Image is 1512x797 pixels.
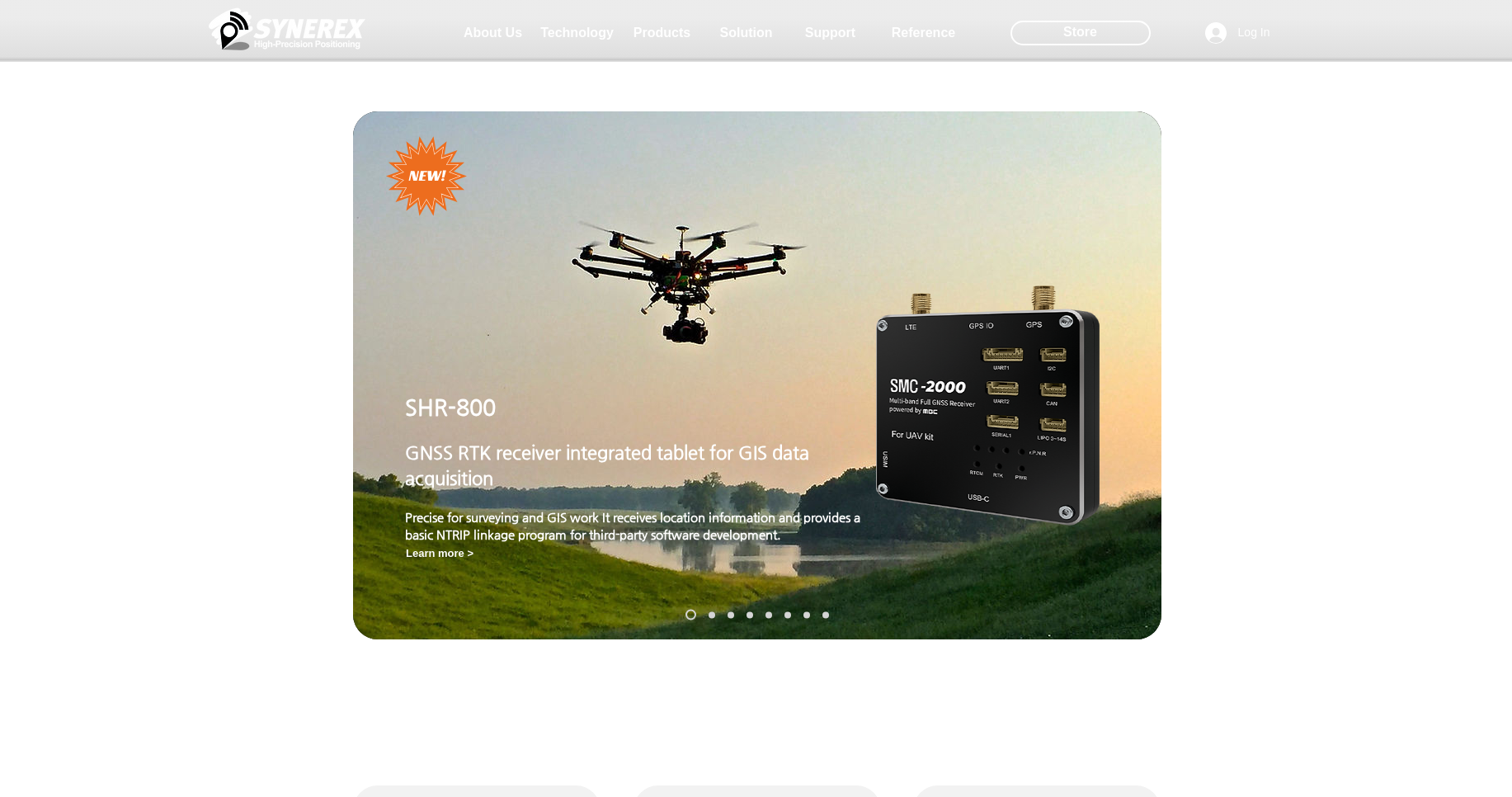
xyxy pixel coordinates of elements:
[209,4,365,54] img: Cinnerex_White_simbol_Land 1.png
[709,611,715,618] a: SynRTK
[789,17,872,50] a: Support
[405,423,871,441] p: ​
[353,111,1161,639] img: bruce-christianson-Ne06LUBpoCc-unsplash_edited.jpg
[1010,21,1151,45] div: Store
[464,26,522,40] span: About Us
[747,611,753,618] a: MRP-2000
[536,17,619,50] a: Technology
[892,26,955,40] span: Reference
[728,611,734,618] a: MGI-2000
[452,17,535,50] a: About Us
[765,611,772,618] a: TDR-3000
[634,26,690,40] span: Products
[1063,23,1097,41] span: Store
[406,547,473,559] span: Learn more >
[401,543,479,564] a: Learn more >
[405,491,871,508] p: ​
[405,442,809,488] span: GNSS RTK receiver integrated tablet for GIS data acquisition
[876,285,1100,526] img: smc-2000.png
[405,394,496,420] span: SHR-800
[540,26,614,40] span: Technology
[405,510,860,541] span: Precise for surveying and GIS work It receives location information and provides a basic NTRIP li...
[685,610,696,620] a: SMC-2000
[1232,25,1276,41] span: Log In
[805,26,855,40] span: Support
[353,111,1161,639] div: Slideshow
[705,17,788,50] a: Solution
[822,611,829,618] a: TDR-1000T
[883,17,965,50] a: Reference
[803,611,810,618] a: TDR-2000
[784,611,791,618] a: MDU-2000
[1194,17,1282,49] button: Log In
[679,610,835,620] nav: Slides
[621,17,704,50] a: Products
[720,26,773,40] span: Solution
